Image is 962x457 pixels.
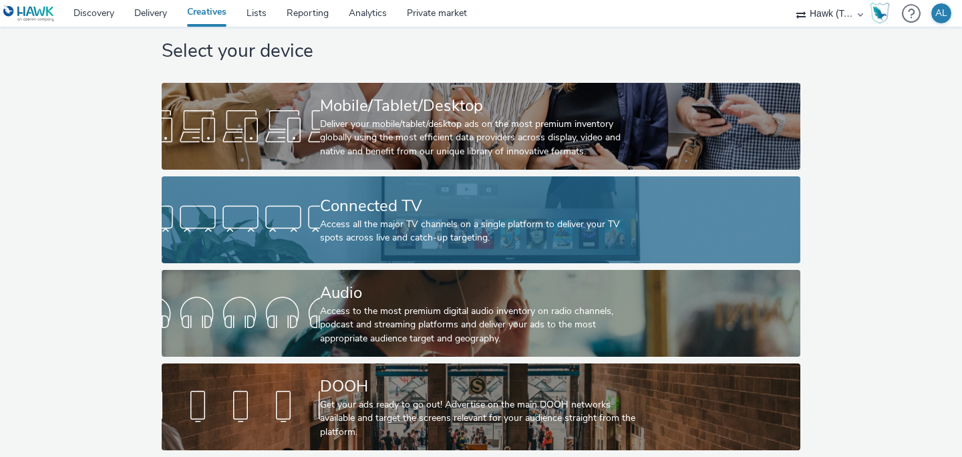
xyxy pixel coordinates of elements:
[870,3,890,24] img: Hawk Academy
[320,194,637,218] div: Connected TV
[162,39,800,64] h1: Select your device
[320,305,637,345] div: Access to the most premium digital audio inventory on radio channels, podcast and streaming platf...
[162,363,800,450] a: DOOHGet your ads ready to go out! Advertise on the main DOOH networks available and target the sc...
[320,118,637,158] div: Deliver your mobile/tablet/desktop ads on the most premium inventory globally using the most effi...
[3,5,55,22] img: undefined Logo
[935,3,947,23] div: AL
[162,176,800,263] a: Connected TVAccess all the major TV channels on a single platform to deliver your TV spots across...
[320,94,637,118] div: Mobile/Tablet/Desktop
[870,3,895,24] a: Hawk Academy
[320,375,637,398] div: DOOH
[162,83,800,170] a: Mobile/Tablet/DesktopDeliver your mobile/tablet/desktop ads on the most premium inventory globall...
[162,270,800,357] a: AudioAccess to the most premium digital audio inventory on radio channels, podcast and streaming ...
[320,281,637,305] div: Audio
[320,398,637,439] div: Get your ads ready to go out! Advertise on the main DOOH networks available and target the screen...
[320,218,637,245] div: Access all the major TV channels on a single platform to deliver your TV spots across live and ca...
